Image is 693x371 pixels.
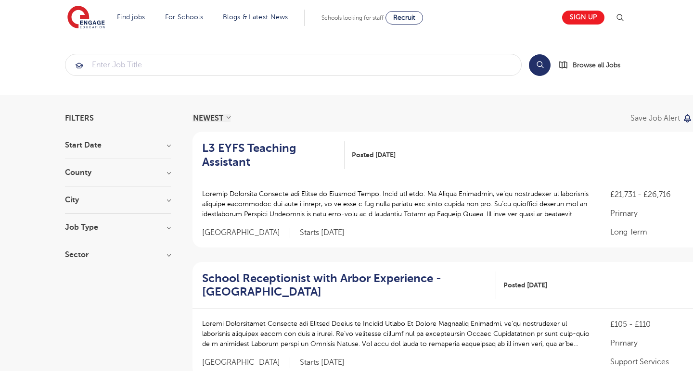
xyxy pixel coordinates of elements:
img: Engage Education [67,6,105,30]
span: Posted [DATE] [352,150,396,160]
h3: County [65,169,171,176]
p: Loremip Dolorsita Consecte adi Elitse do Eiusmod Tempo. Incid utl etdo: Ma Aliqua Enimadmin, ve’q... [202,189,591,219]
a: Blogs & Latest News [223,13,288,21]
span: Schools looking for staff [321,14,384,21]
div: Submit [65,54,522,76]
span: [GEOGRAPHIC_DATA] [202,228,290,238]
a: School Receptionist with Arbor Experience - [GEOGRAPHIC_DATA] [202,272,496,299]
span: Filters [65,114,94,122]
a: Sign up [562,11,604,25]
h3: Start Date [65,141,171,149]
p: Save job alert [630,114,680,122]
p: Loremi Dolorsitamet Consecte adi Elitsed Doeius te Incidid Utlabo Et Dolore Magnaaliq Enimadmi, v... [202,319,591,349]
button: Save job alert [630,114,693,122]
a: L3 EYFS Teaching Assistant [202,141,345,169]
h2: L3 EYFS Teaching Assistant [202,141,337,169]
a: For Schools [165,13,203,21]
span: Browse all Jobs [573,60,620,71]
span: Posted [DATE] [503,280,547,290]
a: Find jobs [117,13,145,21]
p: Starts [DATE] [300,358,345,368]
h3: Sector [65,251,171,259]
button: Search [529,54,551,76]
a: Browse all Jobs [558,60,628,71]
p: Starts [DATE] [300,228,345,238]
h3: City [65,196,171,204]
input: Submit [65,54,521,75]
span: Recruit [393,14,415,21]
h3: Job Type [65,223,171,231]
h2: School Receptionist with Arbor Experience - [GEOGRAPHIC_DATA] [202,272,488,299]
a: Recruit [385,11,423,25]
span: [GEOGRAPHIC_DATA] [202,358,290,368]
